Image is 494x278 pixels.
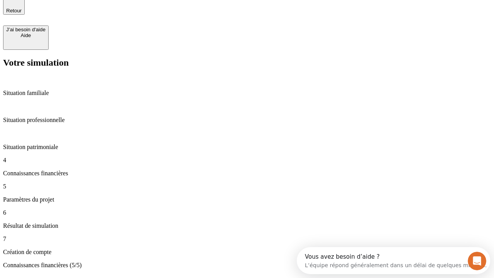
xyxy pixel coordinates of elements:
div: L’équipe répond généralement dans un délai de quelques minutes. [8,13,190,21]
p: 7 [3,236,491,242]
p: 4 [3,157,491,164]
p: Connaissances financières (5/5) [3,262,491,269]
div: J’ai besoin d'aide [6,27,46,32]
p: Connaissances financières [3,170,491,177]
iframe: Intercom live chat discovery launcher [297,247,490,274]
p: Création de compte [3,249,491,256]
div: Vous avez besoin d’aide ? [8,7,190,13]
button: J’ai besoin d'aideAide [3,25,49,50]
p: 5 [3,183,491,190]
p: Situation familiale [3,90,491,97]
p: Situation professionnelle [3,117,491,124]
p: Situation patrimoniale [3,144,491,151]
h2: Votre simulation [3,58,491,68]
span: Retour [6,8,22,14]
p: 6 [3,209,491,216]
p: Paramètres du projet [3,196,491,203]
iframe: Intercom live chat [468,252,486,270]
p: Résultat de simulation [3,222,491,229]
div: Ouvrir le Messenger Intercom [3,3,213,24]
div: Aide [6,32,46,38]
